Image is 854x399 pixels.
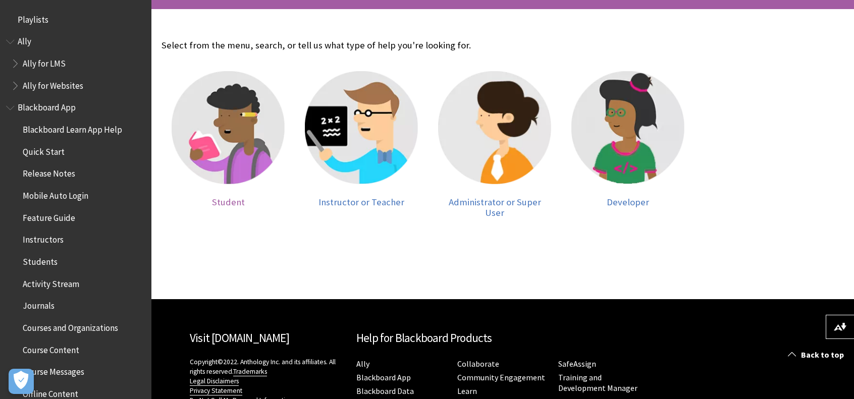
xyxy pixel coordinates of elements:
span: Ally [18,33,31,47]
a: Administrator Administrator or Super User [438,71,551,218]
a: Training and Development Manager [558,372,637,393]
span: Course Messages [23,364,84,377]
a: Developer [571,71,684,218]
span: Feature Guide [23,209,75,223]
nav: Book outline for Playlists [6,11,145,28]
span: Blackboard App [18,99,76,113]
span: Student [212,196,245,208]
span: Offline Content [23,385,78,399]
a: Legal Disclaimers [190,377,239,386]
span: Instructor or Teacher [318,196,404,208]
span: Instructors [23,232,64,245]
span: Quick Start [23,143,65,157]
span: Courses and Organizations [23,319,118,333]
img: Student [172,71,285,184]
span: Blackboard Learn App Help [23,121,122,135]
a: Blackboard App [356,372,411,383]
a: SafeAssign [558,359,596,369]
a: Instructor Instructor or Teacher [305,71,418,218]
p: Select from the menu, search, or tell us what type of help you're looking for. [162,39,695,52]
span: Administrator or Super User [449,196,541,219]
a: Blackboard Data [356,386,414,396]
span: Ally for Websites [23,77,83,91]
button: Open Preferences [9,369,34,394]
span: Playlists [18,11,48,25]
span: Course Content [23,341,79,355]
span: Release Notes [23,165,75,179]
img: Administrator [438,71,551,184]
a: Privacy Statement [190,386,242,395]
span: Activity Stream [23,275,79,289]
a: Ally [356,359,369,369]
span: Ally for LMS [23,55,66,69]
a: Learn [457,386,477,396]
span: Mobile Auto Login [23,187,88,201]
a: Visit [DOMAIN_NAME] [190,330,289,345]
a: Community Engagement [457,372,545,383]
nav: Book outline for Anthology Ally Help [6,33,145,94]
a: Trademarks [233,367,267,376]
img: Instructor [305,71,418,184]
span: Journals [23,298,55,311]
span: Students [23,253,58,267]
a: Back to top [780,346,854,364]
span: Developer [607,196,649,208]
a: Student Student [172,71,285,218]
h2: Help for Blackboard Products [356,329,649,347]
a: Collaborate [457,359,499,369]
